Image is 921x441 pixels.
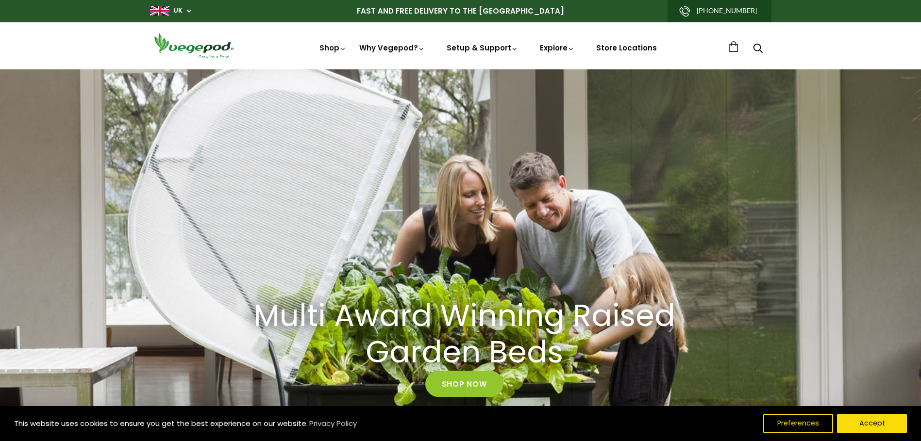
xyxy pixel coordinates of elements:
a: Shop Now [425,371,503,397]
a: Multi Award Winning Raised Garden Beds [234,298,695,371]
span: This website uses cookies to ensure you get the best experience on our website. [14,418,308,428]
a: Search [753,44,763,54]
a: Setup & Support [447,43,519,53]
img: gb_large.png [150,6,169,16]
h2: Multi Award Winning Raised Garden Beds [246,298,683,371]
button: Accept [837,414,907,433]
a: Store Locations [596,43,657,53]
a: Shop [319,43,347,53]
a: UK [173,6,183,16]
a: Why Vegepod? [359,43,425,53]
a: Privacy Policy (opens in a new tab) [308,415,358,432]
img: Vegepod [150,32,237,60]
a: Explore [540,43,575,53]
button: Preferences [763,414,833,433]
